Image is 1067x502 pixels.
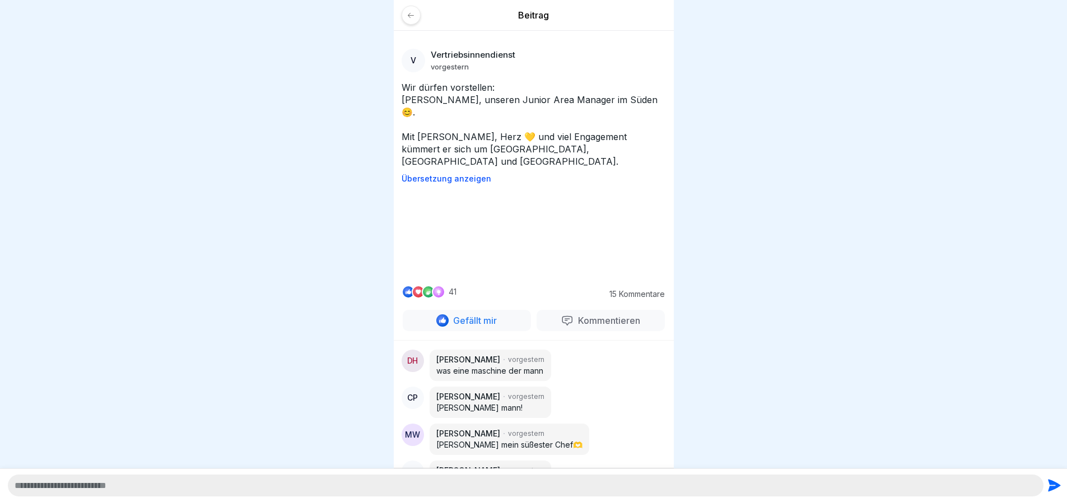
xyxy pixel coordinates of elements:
p: Kommentieren [574,315,640,326]
p: vorgestern [508,429,544,439]
p: [PERSON_NAME] [436,354,500,365]
p: 41 [449,287,456,296]
p: Wir dürfen vorstellen: [PERSON_NAME], unseren Junior Area Manager im Süden 😊. Mit [PERSON_NAME], ... [402,81,666,168]
p: [PERSON_NAME] [436,428,500,439]
p: vorgestern [508,392,544,402]
p: Übersetzung anzeigen [402,174,666,183]
p: [PERSON_NAME] mein süßester Chef🫶 [436,439,583,450]
div: V [402,49,425,72]
p: vorgestern [431,62,469,71]
p: Beitrag [402,9,666,21]
p: vorgestern [508,355,544,365]
p: [PERSON_NAME] [436,391,500,402]
p: vorgestern [508,466,544,476]
p: 15 Kommentare [603,290,665,299]
div: DH [402,350,424,372]
p: Vertriebsinnendienst [431,50,515,60]
p: [PERSON_NAME] mann! [436,402,544,413]
p: [PERSON_NAME] [436,465,500,476]
div: CP [402,387,424,409]
p: Gefällt mir [449,315,497,326]
div: MW [402,424,424,446]
p: was eine maschine der mann [436,365,544,376]
div: A [402,461,424,483]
